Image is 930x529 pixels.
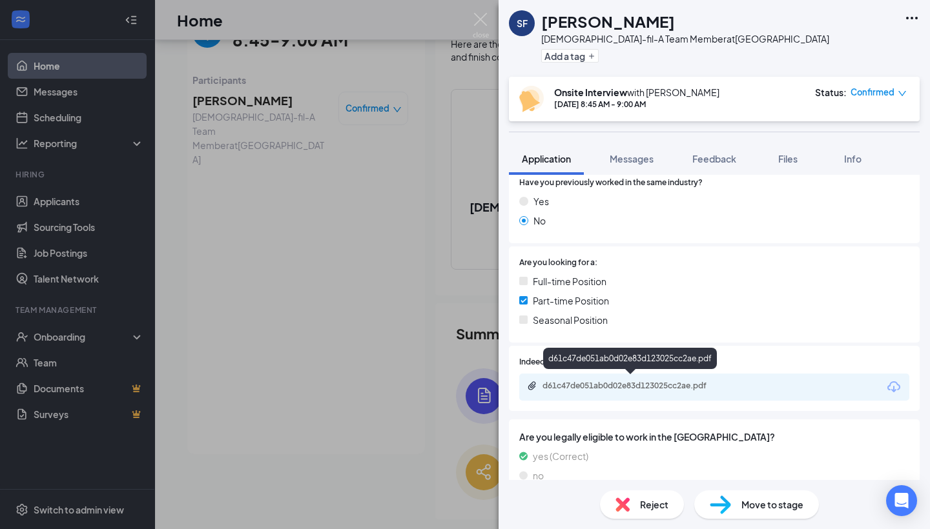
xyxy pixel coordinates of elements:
div: Status : [815,86,847,99]
span: Files [778,153,798,165]
span: Confirmed [851,86,894,99]
span: Reject [640,497,668,512]
span: Full-time Position [533,274,606,288]
span: Part-time Position [533,294,609,308]
span: Have you previously worked in the same industry? [519,177,703,189]
div: d61c47de051ab0d02e83d123025cc2ae.pdf [542,381,723,391]
span: Messages [610,153,654,165]
span: Move to stage [741,497,803,512]
h1: [PERSON_NAME] [541,10,675,32]
b: Onsite Interview [554,86,627,98]
svg: Plus [588,52,595,60]
svg: Download [886,379,902,395]
button: PlusAdd a tag [541,49,599,63]
span: Info [844,153,862,165]
div: with [PERSON_NAME] [554,86,719,99]
span: no [533,468,544,483]
div: d61c47de051ab0d02e83d123025cc2ae.pdf [543,348,717,369]
span: No [533,214,546,228]
div: [DATE] 8:45 AM - 9:00 AM [554,99,719,110]
a: Paperclipd61c47de051ab0d02e83d123025cc2ae.pdf [527,381,736,393]
span: Yes [533,194,549,208]
span: down [898,89,907,98]
div: SF [517,17,528,30]
span: yes (Correct) [533,449,588,463]
span: Seasonal Position [533,313,608,327]
span: Are you looking for a: [519,257,597,269]
span: Indeed Resume [519,356,576,368]
svg: Ellipses [904,10,920,26]
div: [DEMOGRAPHIC_DATA]-fil-A Team Member at [GEOGRAPHIC_DATA] [541,32,829,45]
div: Open Intercom Messenger [886,485,917,516]
span: Application [522,153,571,165]
span: Are you legally eligible to work in the [GEOGRAPHIC_DATA]? [519,430,909,444]
span: Feedback [692,153,736,165]
svg: Paperclip [527,381,537,391]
